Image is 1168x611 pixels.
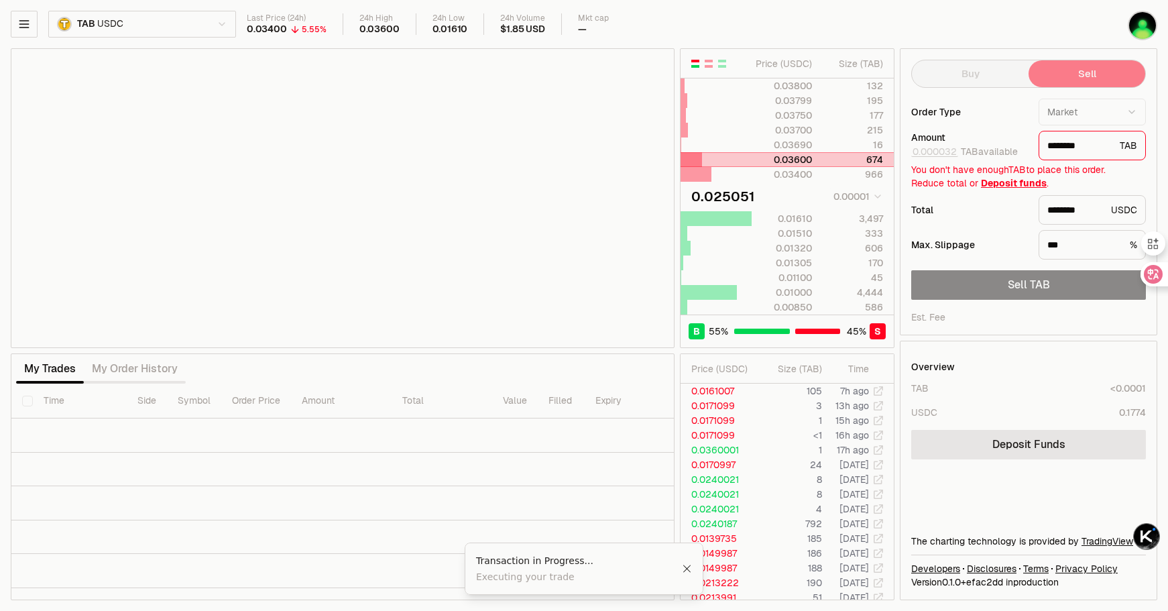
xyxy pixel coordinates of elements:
div: TAB [1039,131,1146,160]
time: [DATE] [839,518,869,530]
td: 0.0170997 [681,457,758,472]
button: Select all [22,396,33,406]
span: TAB available [911,146,1018,158]
time: [DATE] [839,533,869,545]
div: $1.85 USD [500,23,544,36]
td: 0.0171099 [681,428,758,443]
td: 51 [758,590,823,605]
td: 0.0149987 [681,561,758,575]
td: 0.0161007 [681,384,758,398]
div: 24h High [359,13,400,23]
time: [DATE] [839,474,869,486]
div: Total [911,205,1028,215]
div: 0.03600 [359,23,400,36]
button: Close [682,563,692,574]
td: 185 [758,531,823,546]
button: Show Buy and Sell Orders [690,58,701,69]
time: [DATE] [839,459,869,471]
td: 0.0213991 [681,590,758,605]
time: 13h ago [835,400,869,412]
time: [DATE] [839,577,869,589]
th: Time [33,384,127,419]
div: 0.03750 [752,109,812,122]
div: 586 [823,300,883,314]
div: 0.03700 [752,123,812,137]
div: Amount [911,133,1028,142]
div: 0.03400 [752,168,812,181]
td: 4 [758,502,823,516]
time: [DATE] [839,592,869,604]
div: Mkt cap [578,13,609,23]
div: 16 [823,138,883,152]
div: Max. Slippage [911,240,1028,249]
td: 1 [758,443,823,457]
td: 24 [758,457,823,472]
div: 0.025051 [691,187,755,206]
td: 8 [758,487,823,502]
div: <0.0001 [1110,382,1146,395]
td: 0.0213222 [681,575,758,590]
div: 966 [823,168,883,181]
td: 792 [758,516,823,531]
th: Order Price [221,384,291,419]
div: 674 [823,153,883,166]
td: 0.0149987 [681,546,758,561]
iframe: Financial Chart [11,49,674,347]
th: Total [392,384,492,419]
div: 0.03600 [752,153,812,166]
div: Order Type [911,107,1028,117]
div: 177 [823,109,883,122]
button: Market [1039,99,1146,125]
div: 24h Volume [500,13,545,23]
div: 0.01000 [752,286,812,299]
td: 0.0240021 [681,487,758,502]
th: Amount [291,384,392,419]
th: Value [492,384,538,419]
td: 0.0171099 [681,398,758,413]
td: 0.0139735 [681,531,758,546]
div: 0.01610 [752,212,812,225]
a: Developers [911,562,960,575]
div: — [578,23,587,36]
td: 8 [758,472,823,487]
div: 606 [823,241,883,255]
time: 7h ago [840,385,869,397]
div: 0.01100 [752,271,812,284]
span: S [874,325,881,338]
td: 1 [758,413,823,428]
div: Time [833,362,869,376]
td: 0.0171099 [681,413,758,428]
td: 0.0240021 [681,472,758,487]
div: TAB [911,382,929,395]
div: You don't have enough TAB to place this order. Reduce total or . [911,163,1146,190]
div: Last Price (24h) [247,13,327,23]
a: Terms [1023,562,1049,575]
img: TAB.png [57,17,72,32]
div: Price ( USDC ) [691,362,758,376]
th: Filled [538,384,585,419]
td: 188 [758,561,823,575]
div: USDC [1039,195,1146,225]
div: 0.03690 [752,138,812,152]
time: 17h ago [837,444,869,456]
div: 5.55% [302,24,327,35]
div: 0.03799 [752,94,812,107]
button: Show Sell Orders Only [703,58,714,69]
td: 3 [758,398,823,413]
div: Transaction in Progress... [476,554,682,567]
div: Executing your trade [476,570,682,584]
a: Deposit funds [981,177,1047,189]
div: 45 [823,271,883,284]
div: 333 [823,227,883,240]
div: Size ( TAB ) [823,57,883,70]
span: efac2dd0295ed2ec84e5ddeec8015c6aa6dda30b [966,576,1003,588]
td: <1 [758,428,823,443]
td: 190 [758,575,823,590]
time: [DATE] [839,562,869,574]
a: TradingView [1082,535,1133,547]
div: 0.01305 [752,256,812,270]
button: My Order History [84,355,186,382]
button: My Trades [16,355,84,382]
time: [DATE] [839,503,869,515]
td: 0.0360001 [681,443,758,457]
